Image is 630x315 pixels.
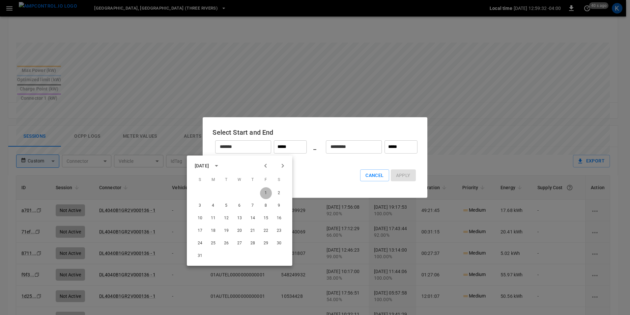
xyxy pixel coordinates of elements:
[260,160,271,171] button: Previous month
[273,212,285,224] button: 16
[194,173,206,187] span: Sunday
[234,212,245,224] button: 13
[360,169,389,182] button: Cancel
[207,200,219,212] button: 4
[313,142,316,152] h6: _
[211,160,222,171] button: calendar view is open, switch to year view
[260,225,272,237] button: 22
[273,187,285,199] button: 2
[194,200,206,212] button: 3
[213,156,417,163] p: You've exceeded 32 days of data.
[195,162,209,169] div: [DATE]
[194,225,206,237] button: 17
[220,173,232,187] span: Tuesday
[220,200,232,212] button: 5
[207,173,219,187] span: Monday
[260,200,272,212] button: 8
[273,225,285,237] button: 23
[234,200,245,212] button: 6
[247,212,259,224] button: 14
[260,187,272,199] button: 1
[273,200,285,212] button: 9
[277,160,288,171] button: Next month
[220,225,232,237] button: 19
[260,173,272,187] span: Friday
[260,212,272,224] button: 15
[273,237,285,249] button: 30
[194,212,206,224] button: 10
[234,237,245,249] button: 27
[234,173,245,187] span: Wednesday
[207,225,219,237] button: 18
[247,225,259,237] button: 21
[247,173,259,187] span: Thursday
[234,225,245,237] button: 20
[260,237,272,249] button: 29
[207,212,219,224] button: 11
[247,237,259,249] button: 28
[220,237,232,249] button: 26
[194,250,206,262] button: 31
[247,200,259,212] button: 7
[207,237,219,249] button: 25
[220,212,232,224] button: 12
[194,237,206,249] button: 24
[213,127,417,138] h6: Select Start and End
[273,173,285,187] span: Saturday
